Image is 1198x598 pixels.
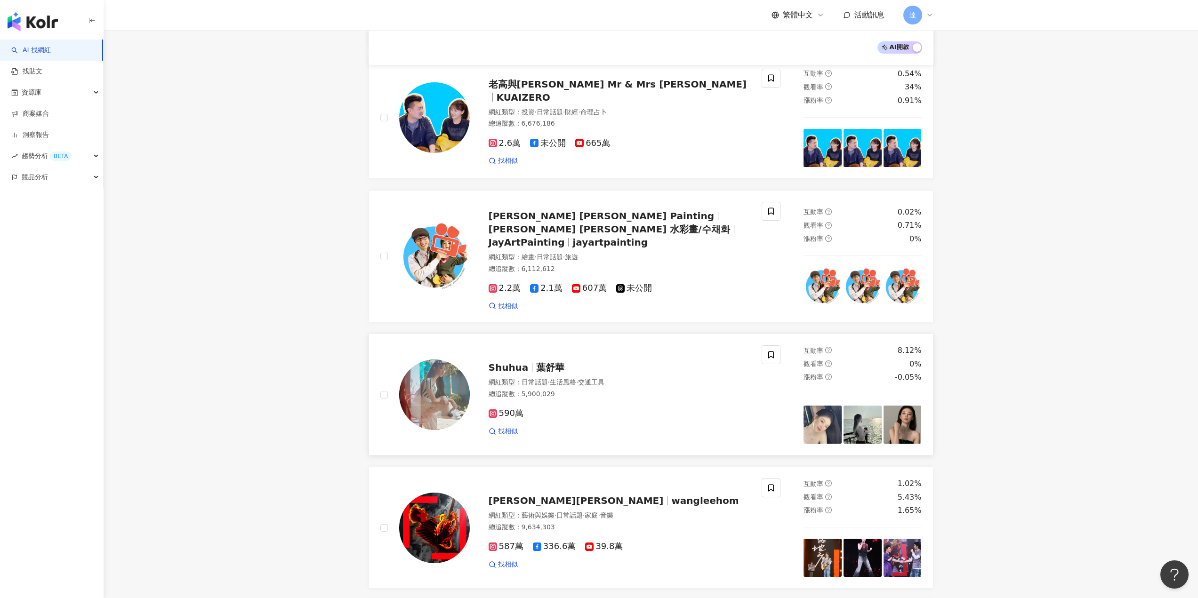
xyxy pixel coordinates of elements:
div: 總追蹤數 ： 5,900,029 [489,390,751,399]
span: 590萬 [489,408,523,418]
span: 漲粉率 [804,506,823,514]
span: Shuhua [489,362,529,373]
span: 未公開 [616,283,652,293]
span: rise [11,153,18,159]
span: 家庭 [585,511,598,519]
span: question-circle [825,374,832,380]
span: JayArtPainting [489,237,565,248]
span: · [548,378,550,386]
span: question-circle [825,494,832,500]
span: 2.2萬 [489,283,521,293]
span: question-circle [825,507,832,513]
div: 8.12% [898,345,922,356]
iframe: Help Scout Beacon - Open [1160,560,1189,589]
span: 漲粉率 [804,96,823,104]
div: 1.02% [898,478,922,489]
a: 找貼文 [11,67,42,76]
div: 0.91% [898,96,922,106]
span: · [583,511,585,519]
span: 漲粉率 [804,373,823,381]
a: 找相似 [489,427,518,436]
div: 網紅類型 ： [489,108,751,117]
div: 5.43% [898,492,922,502]
span: 日常話題 [537,253,563,261]
span: 生活風格 [550,378,576,386]
span: question-circle [825,208,832,215]
div: 總追蹤數 ： 9,634,303 [489,523,751,532]
div: -0.05% [895,372,922,383]
span: 老高與[PERSON_NAME] Mr & Mrs [PERSON_NAME] [489,79,747,90]
span: 觀看率 [804,493,823,501]
span: 互動率 [804,208,823,215]
span: 2.6萬 [489,138,521,148]
span: 觀看率 [804,83,823,91]
span: 找相似 [498,156,518,166]
img: post-image [884,129,922,167]
span: 觀看率 [804,360,823,367]
a: 找相似 [489,156,518,166]
span: · [598,511,600,519]
div: 0.02% [898,207,922,217]
span: 競品分析 [22,167,48,188]
a: 找相似 [489,560,518,569]
img: KOL Avatar [399,493,470,563]
span: · [563,253,565,261]
span: question-circle [825,222,832,229]
img: post-image [804,129,842,167]
span: 互動率 [804,347,823,354]
a: KOL Avatar老高與[PERSON_NAME] Mr & Mrs [PERSON_NAME]KUAIZERO網紅類型：投資·日常話題·財經·命理占卜總追蹤數：6,676,1862.6萬未公... [369,57,933,179]
span: 趨勢分析 [22,145,72,167]
span: 找相似 [498,427,518,436]
span: 葉舒華 [536,362,564,373]
span: question-circle [825,360,832,367]
img: post-image [844,129,882,167]
img: post-image [844,267,882,305]
span: · [555,511,556,519]
span: 財經 [565,108,578,116]
span: 交通工具 [578,378,604,386]
span: 互動率 [804,70,823,77]
span: 665萬 [575,138,610,148]
div: 0% [909,234,921,244]
img: post-image [884,267,922,305]
span: 607萬 [572,283,607,293]
div: 0% [909,359,921,369]
span: 達 [909,10,916,20]
span: 找相似 [498,302,518,311]
span: question-circle [825,97,832,104]
span: · [563,108,565,116]
div: BETA [50,151,72,161]
span: 藝術與娛樂 [522,511,555,519]
span: 投資 [522,108,535,116]
span: [PERSON_NAME] [PERSON_NAME] 水彩畫/수채화 [489,223,730,235]
span: 繁體中文 [783,10,813,20]
span: 未公開 [530,138,566,148]
span: jayartpainting [572,237,648,248]
span: question-circle [825,235,832,242]
span: 繪畫 [522,253,535,261]
div: 網紅類型 ： [489,378,751,387]
a: 找相似 [489,302,518,311]
span: 觀看率 [804,222,823,229]
span: · [576,378,578,386]
img: post-image [804,539,842,577]
span: 日常話題 [522,378,548,386]
span: 2.1萬 [530,283,563,293]
span: KUAIZERO [497,92,550,103]
span: 336.6萬 [533,542,576,551]
span: [PERSON_NAME][PERSON_NAME] [489,495,664,506]
span: · [535,108,537,116]
img: logo [8,12,58,31]
span: 旅遊 [565,253,578,261]
div: 0.71% [898,220,922,231]
span: 互動率 [804,480,823,487]
div: 網紅類型 ： [489,253,751,262]
span: 資源庫 [22,82,41,103]
span: 找相似 [498,560,518,569]
img: KOL Avatar [399,221,470,292]
div: 34% [905,82,922,92]
div: 總追蹤數 ： 6,112,612 [489,264,751,274]
img: KOL Avatar [399,359,470,430]
img: post-image [844,406,882,444]
a: 商案媒合 [11,109,49,119]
